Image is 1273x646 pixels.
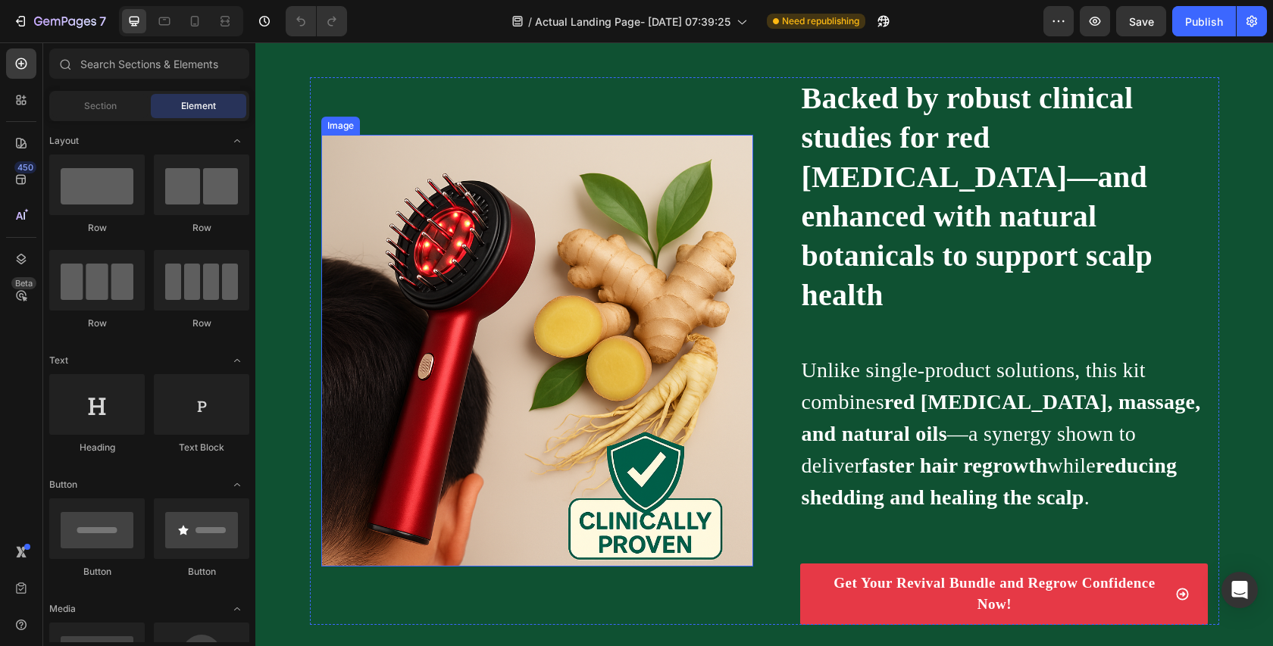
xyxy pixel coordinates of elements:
p: 7 [99,12,106,30]
span: Media [49,602,76,616]
span: Layout [49,134,79,148]
span: Element [181,99,216,113]
div: Row [49,317,145,330]
a: Get Your Revival Bundle and Regrow Confidence Now! [545,521,952,582]
input: Search Sections & Elements [49,48,249,79]
span: Actual Landing Page- [DATE] 07:39:25 [535,14,730,30]
div: Heading [49,441,145,454]
div: Publish [1185,14,1223,30]
div: 450 [14,161,36,173]
div: Beta [11,277,36,289]
span: Toggle open [225,129,249,153]
span: Save [1129,15,1154,28]
p: Get Your Revival Bundle and Regrow Confidence Now! [563,530,916,573]
p: Unlike single-product solutions, this kit combines —a synergy shown to deliver while . [546,312,951,471]
span: / [528,14,532,30]
span: Button [49,478,77,492]
span: Need republishing [782,14,859,28]
div: Undo/Redo [286,6,347,36]
div: Row [154,317,249,330]
div: Button [49,565,145,579]
span: Toggle open [225,597,249,621]
span: Section [84,99,117,113]
div: Row [49,221,145,235]
span: Toggle open [225,473,249,497]
strong: reducing shedding and healing the scalp [546,411,922,467]
button: Save [1116,6,1166,36]
div: Button [154,565,249,579]
span: Text [49,354,68,367]
strong: faster hair regrowth [606,411,793,435]
button: Publish [1172,6,1236,36]
button: 7 [6,6,113,36]
iframe: Design area [255,42,1273,646]
div: Row [154,221,249,235]
strong: red [MEDICAL_DATA], massage, and natural oils [546,348,946,403]
div: Open Intercom Messenger [1221,572,1258,608]
span: Toggle open [225,348,249,373]
div: Text Block [154,441,249,454]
